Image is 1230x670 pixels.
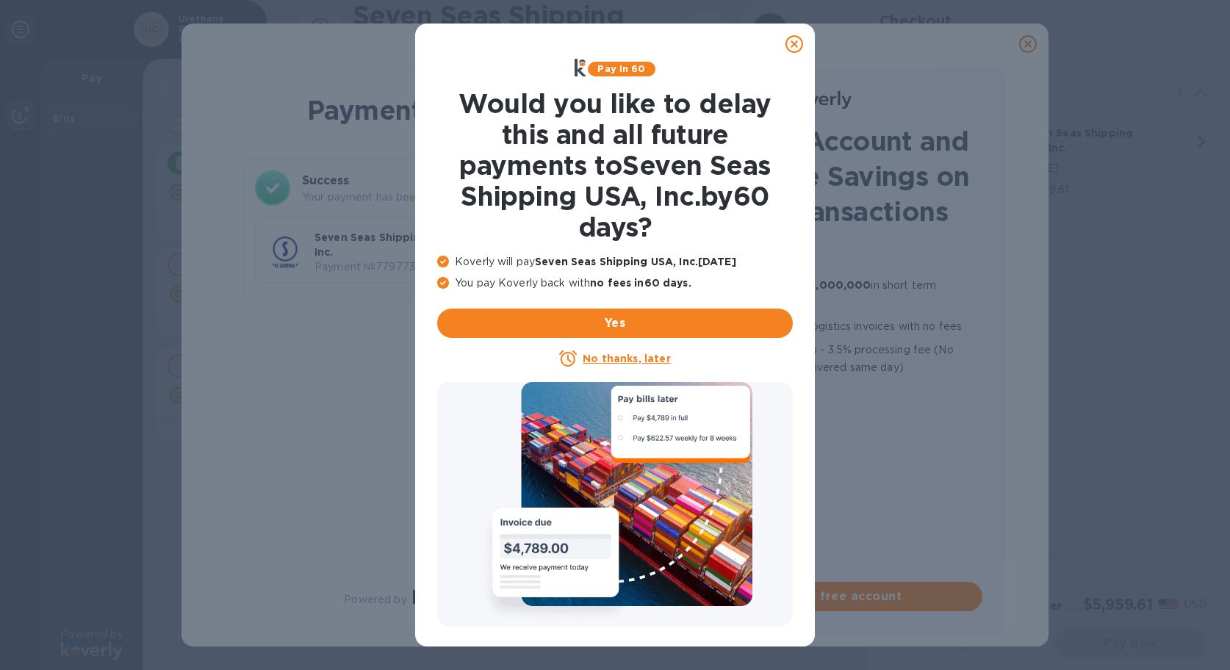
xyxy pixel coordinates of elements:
[437,275,793,291] p: You pay Koverly back with
[659,582,982,611] button: Create your free account
[314,259,463,275] p: Payment № 77977303
[681,382,982,400] p: No transaction limit
[659,123,982,229] h1: Create an Account and Unlock Fee Savings on Future Transactions
[790,91,852,109] img: Logo
[449,314,781,332] span: Yes
[597,63,645,74] b: Pay in 60
[437,88,793,242] h1: Would you like to delay this and all future payments to Seven Seas Shipping USA, Inc. by 60 days ?
[469,252,551,267] p: $11,075.27
[681,320,796,332] b: 60 more days to pay
[681,256,791,267] b: No transaction fees
[469,239,498,251] b: Total
[413,590,475,608] img: Logo
[437,254,793,270] p: Koverly will pay
[681,341,982,376] p: for Credit cards - 3.5% processing fee (No transaction limit, funds delivered same day)
[344,592,406,608] p: Powered by
[805,279,871,291] b: $1,000,000
[302,172,564,190] h3: Success
[437,309,793,338] button: Yes
[302,190,564,205] p: Your payment has been completed.
[681,317,982,335] p: all logistics invoices with no fees
[535,256,736,267] b: Seven Seas Shipping USA, Inc. [DATE]
[248,92,570,129] h1: Payment Result
[681,276,982,311] p: Quick approval for up to in short term financing
[583,353,670,364] u: No thanks, later
[590,277,691,289] b: no fees in 60 days .
[671,588,971,605] span: Create your free account
[681,344,737,356] b: Lower fee
[314,230,463,259] p: Seven Seas Shipping USA, Inc.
